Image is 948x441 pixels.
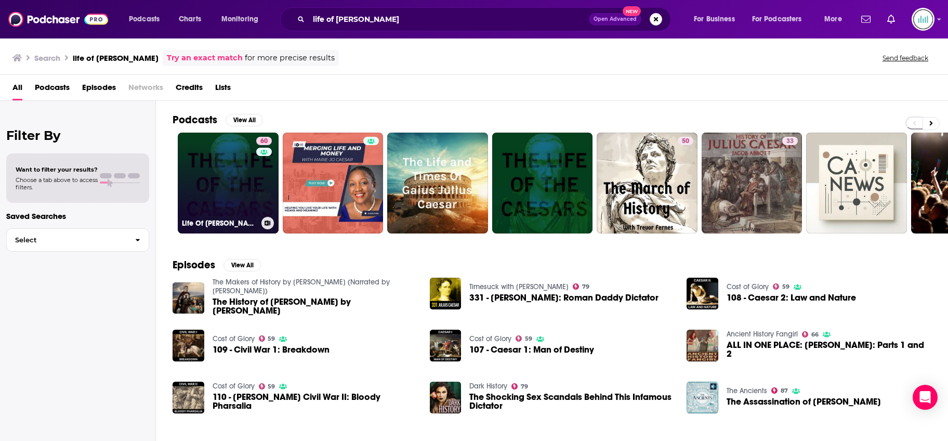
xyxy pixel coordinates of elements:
a: All [12,79,22,100]
a: Cost of Glory [213,382,255,391]
div: Search podcasts, credits, & more... [290,7,681,31]
a: 109 - Civil War 1: Breakdown [213,345,330,354]
h2: Episodes [173,258,215,271]
span: Podcasts [129,12,160,27]
img: 109 - Civil War 1: Breakdown [173,330,204,361]
a: Dark History [469,382,507,391]
a: Timesuck with Dan Cummins [469,282,569,291]
button: open menu [817,11,855,28]
a: ALL IN ONE PLACE: Julius Caesar: Parts 1 and 2 [727,341,931,358]
h2: Podcasts [173,113,217,126]
img: User Profile [912,8,934,31]
span: 79 [582,284,589,289]
a: Credits [176,79,203,100]
span: ALL IN ONE PLACE: [PERSON_NAME]: Parts 1 and 2 [727,341,931,358]
span: for more precise results [245,52,335,64]
a: Show notifications dropdown [857,10,875,28]
p: Saved Searches [6,211,149,221]
span: Networks [128,79,163,100]
span: 59 [782,284,789,289]
img: 331 - Julius Caesar: Roman Daddy Dictator [430,278,462,309]
a: The Assassination of Julius Caesar [727,397,881,406]
span: Open Advanced [594,17,637,22]
a: 108 - Caesar 2: Law and Nature [727,293,856,302]
a: 50 [678,137,693,145]
span: 331 - [PERSON_NAME]: Roman Daddy Dictator [469,293,659,302]
input: Search podcasts, credits, & more... [309,11,589,28]
a: The Shocking Sex Scandals Behind This Infamous Dictator [430,382,462,413]
a: 59 [773,283,789,290]
button: View All [223,259,261,271]
img: 107 - Caesar 1: Man of Destiny [430,330,462,361]
span: 110 - [PERSON_NAME] Civil War II: Bloody Pharsalia [213,393,417,410]
a: The Shocking Sex Scandals Behind This Infamous Dictator [469,393,674,410]
span: New [623,6,641,16]
a: 60Life Of [PERSON_NAME] [178,133,279,234]
span: 60 [260,136,268,147]
a: 331 - Julius Caesar: Roman Daddy Dictator [469,293,659,302]
a: 33 [782,137,798,145]
span: Want to filter your results? [16,166,98,173]
a: 59 [259,383,275,390]
div: Open Intercom Messenger [913,385,938,410]
a: Try an exact match [167,52,243,64]
a: 110 - Caesar's Civil War II: Bloody Pharsalia [173,382,204,413]
a: The History of Julius Caesar by Jacob Abbott [213,297,417,315]
a: Lists [215,79,231,100]
a: 60 [256,137,272,145]
span: 59 [525,336,532,341]
a: 59 [259,335,275,342]
img: 108 - Caesar 2: Law and Nature [687,278,718,309]
a: 33 [702,133,802,234]
a: Show notifications dropdown [883,10,899,28]
button: open menu [687,11,748,28]
a: Ancient History Fangirl [727,330,798,339]
a: 87 [771,387,788,394]
img: The Assassination of Julius Caesar [687,382,718,413]
a: 79 [511,383,528,390]
a: 66 [802,331,819,338]
span: 59 [268,336,275,341]
span: For Podcasters [752,12,802,27]
span: 87 [781,388,788,393]
h3: Life Of [PERSON_NAME] [182,219,257,228]
a: The Makers of History by Jacob Abbott (Narrated by illacertus) [213,278,390,295]
span: Monitoring [221,12,258,27]
h2: Filter By [6,128,149,143]
span: Charts [179,12,201,27]
img: ALL IN ONE PLACE: Julius Caesar: Parts 1 and 2 [687,330,718,361]
button: open menu [214,11,272,28]
span: 50 [682,136,689,147]
a: Cost of Glory [469,334,511,343]
button: open menu [745,11,817,28]
a: PodcastsView All [173,113,263,126]
span: 33 [786,136,794,147]
span: For Business [694,12,735,27]
span: 79 [521,384,528,389]
span: More [824,12,842,27]
h3: life of [PERSON_NAME] [73,53,159,63]
img: Podchaser - Follow, Share and Rate Podcasts [8,9,108,29]
img: The History of Julius Caesar by Jacob Abbott [173,282,204,314]
a: Episodes [82,79,116,100]
button: Open AdvancedNew [589,13,641,25]
a: 79 [573,283,589,290]
a: The Ancients [727,386,767,395]
button: Send feedback [879,54,931,62]
a: 50 [597,133,697,234]
span: 107 - Caesar 1: Man of Destiny [469,345,594,354]
a: Podcasts [35,79,70,100]
span: Select [7,237,127,243]
a: 110 - Caesar's Civil War II: Bloody Pharsalia [213,393,417,410]
span: Logged in as podglomerate [912,8,934,31]
button: View All [226,114,263,126]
